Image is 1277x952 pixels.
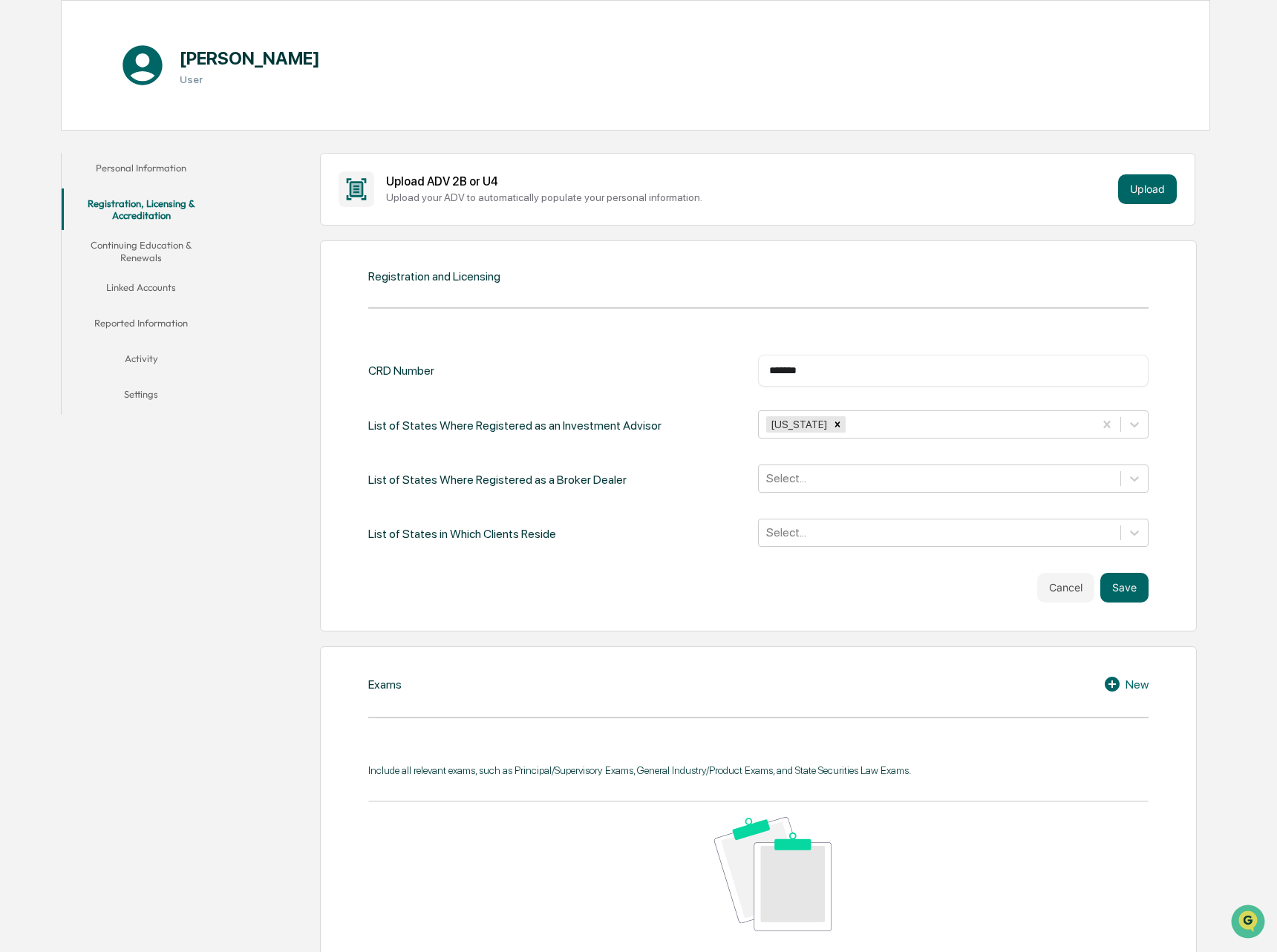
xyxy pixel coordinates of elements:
div: 🗄️ [108,188,120,200]
a: Powered byPylon [105,251,180,263]
span: Preclearance [30,187,96,202]
div: Upload ADV 2B or U4 [386,174,1112,188]
button: Upload [1118,174,1177,204]
div: CRD Number [368,355,434,386]
button: Registration, Licensing & Accreditation [62,188,222,231]
a: 🔎Data Lookup [9,209,99,236]
button: Start new chat [252,118,270,136]
div: 🖐️ [15,188,27,200]
p: How can we help? [15,31,270,55]
iframe: Open customer support [1229,903,1270,943]
button: Linked Accounts [62,272,222,308]
span: Pylon [148,252,180,263]
a: 🗄️Attestations [102,181,190,208]
button: Cancel [1037,573,1094,603]
div: Remove Colorado [829,416,846,433]
button: Settings [62,379,222,415]
button: Reported Information [62,308,222,344]
button: Save [1100,573,1149,603]
a: 🖐️Preclearance [9,181,102,208]
div: 🔎 [15,217,27,229]
div: secondary tabs example [62,153,222,415]
div: Include all relevant exams, such as Principal/Supervisory Exams, General Industry/Product Exams, ... [368,764,1149,776]
div: Start new chat [50,114,244,128]
div: List of States Where Registered as a Broker Dealer [368,464,627,495]
div: Registration and Licensing [368,269,500,283]
div: Upload your ADV to automatically populate your personal information. [386,191,1112,203]
h3: User [180,73,320,85]
span: Data Lookup [30,215,94,230]
div: [US_STATE] [766,416,829,433]
div: List of States Where Registered as an Investment Advisor [368,410,662,441]
button: Activity [62,344,222,379]
h1: [PERSON_NAME] [180,47,320,69]
div: We're available if you need us! [50,128,188,140]
img: 1746055101610-c473b297-6a78-478c-a979-82029cc54cd1 [15,114,42,140]
div: New [1103,675,1149,693]
div: List of States in Which Clients Reside [368,519,556,549]
div: Exams [368,677,402,692]
button: Personal Information [62,153,222,188]
span: Attestations [123,187,184,202]
img: No data [714,817,832,931]
button: Continuing Education & Renewals [62,230,222,272]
